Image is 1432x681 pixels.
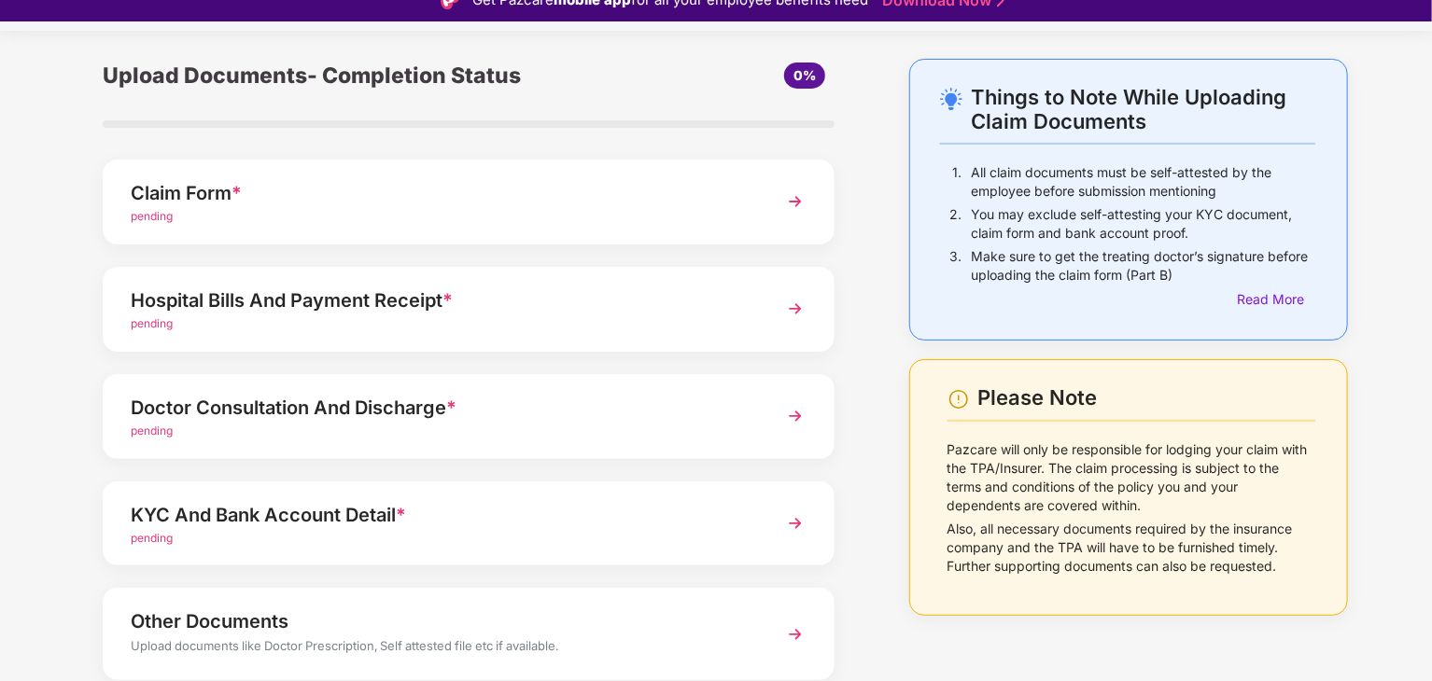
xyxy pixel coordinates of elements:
[131,636,750,660] div: Upload documents like Doctor Prescription, Self attested file etc if available.
[131,424,173,438] span: pending
[793,67,816,83] span: 0%
[131,531,173,545] span: pending
[779,292,812,326] img: svg+xml;base64,PHN2ZyBpZD0iTmV4dCIgeG1sbnM9Imh0dHA6Ly93d3cudzMub3JnLzIwMDAvc3ZnIiB3aWR0aD0iMzYiIG...
[948,440,1315,515] p: Pazcare will only be responsible for lodging your claim with the TPA/Insurer. The claim processin...
[779,399,812,433] img: svg+xml;base64,PHN2ZyBpZD0iTmV4dCIgeG1sbnM9Imh0dHA6Ly93d3cudzMub3JnLzIwMDAvc3ZnIiB3aWR0aD0iMzYiIG...
[131,178,750,208] div: Claim Form
[971,205,1315,243] p: You may exclude self-attesting your KYC document, claim form and bank account proof.
[779,185,812,218] img: svg+xml;base64,PHN2ZyBpZD0iTmV4dCIgeG1sbnM9Imh0dHA6Ly93d3cudzMub3JnLzIwMDAvc3ZnIiB3aWR0aD0iMzYiIG...
[940,88,962,110] img: svg+xml;base64,PHN2ZyB4bWxucz0iaHR0cDovL3d3dy53My5vcmcvMjAwMC9zdmciIHdpZHRoPSIyNC4wOTMiIGhlaWdodD...
[103,59,590,92] div: Upload Documents- Completion Status
[131,209,173,223] span: pending
[948,520,1315,576] p: Also, all necessary documents required by the insurance company and the TPA will have to be furni...
[131,606,750,636] div: Other Documents
[952,163,962,201] p: 1.
[779,618,812,651] img: svg+xml;base64,PHN2ZyBpZD0iTmV4dCIgeG1sbnM9Imh0dHA6Ly93d3cudzMub3JnLzIwMDAvc3ZnIiB3aWR0aD0iMzYiIG...
[978,385,1315,410] div: Please Note
[131,285,750,315] div: Hospital Bills And Payment Receipt
[131,316,173,330] span: pending
[949,205,962,243] p: 2.
[971,247,1315,285] p: Make sure to get the treating doctor’s signature before uploading the claim form (Part B)
[949,247,962,285] p: 3.
[971,85,1315,133] div: Things to Note While Uploading Claim Documents
[948,388,970,410] img: svg+xml;base64,PHN2ZyBpZD0iV2FybmluZ18tXzI0eDI0IiBkYXRhLW5hbWU9Ildhcm5pbmcgLSAyNHgyNCIgeG1sbnM9Im...
[971,163,1315,201] p: All claim documents must be self-attested by the employee before submission mentioning
[779,507,812,540] img: svg+xml;base64,PHN2ZyBpZD0iTmV4dCIgeG1sbnM9Imh0dHA6Ly93d3cudzMub3JnLzIwMDAvc3ZnIiB3aWR0aD0iMzYiIG...
[1237,289,1315,310] div: Read More
[131,500,750,530] div: KYC And Bank Account Detail
[131,393,750,423] div: Doctor Consultation And Discharge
